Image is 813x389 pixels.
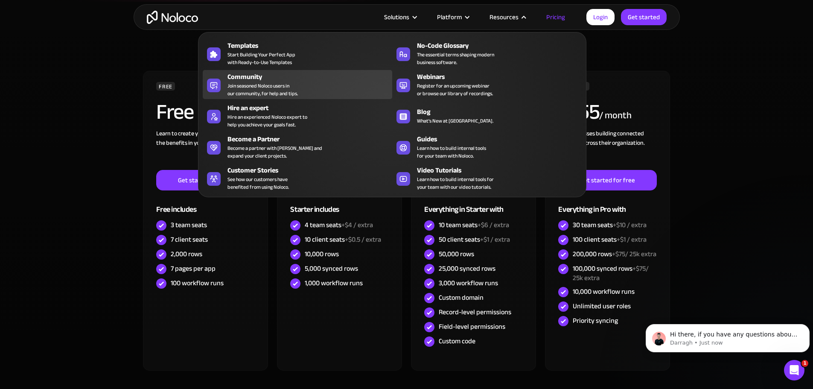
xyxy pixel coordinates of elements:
a: Get started for free [156,170,254,190]
div: FREE [156,82,175,91]
a: WebinarsRegister for an upcoming webinaror browse our library of recordings. [392,70,582,99]
div: 100,000 synced rows [573,264,656,283]
div: 3,000 workflow runs [439,278,498,288]
a: Get started for free [558,170,656,190]
div: Community [227,72,396,82]
div: 50,000 rows [439,249,474,259]
div: 10 client seats [305,235,381,244]
div: Platform [437,12,462,23]
div: 2,000 rows [171,249,202,259]
span: +$4 / extra [341,219,373,231]
div: Video Tutorials [417,165,586,175]
div: 7 pages per app [171,264,216,273]
div: Everything in Starter with [424,190,522,218]
span: Join seasoned Noloco users in our community, for help and tips. [227,82,298,97]
div: 200,000 rows [573,249,656,259]
div: Starter includes [290,190,388,218]
a: No-Code GlossaryThe essential terms shaping modernbusiness software. [392,39,582,68]
div: Custom code [439,336,475,346]
div: For businesses building connected solutions across their organization. ‍ [558,129,656,170]
div: Platform [426,12,479,23]
span: See how our customers have benefited from using Noloco. [227,175,289,191]
a: CommunityJoin seasoned Noloco users inour community, for help and tips. [203,70,392,99]
div: 5,000 synced rows [305,264,358,273]
nav: Resources [198,20,586,197]
span: 1 [801,360,808,367]
a: Login [586,9,615,25]
div: No-Code Glossary [417,41,586,51]
a: BlogWhat's New at [GEOGRAPHIC_DATA]. [392,101,582,130]
div: Field-level permissions [439,322,505,331]
div: Everything in Pro with [558,190,656,218]
div: Learn to create your first app and see the benefits in your team ‍ [156,129,254,170]
a: Hire an expertHire an experienced Noloco expert tohelp you achieve your goals fast. [203,101,392,130]
a: home [147,11,198,24]
iframe: Intercom live chat [784,360,804,380]
div: Custom domain [439,293,484,302]
div: 100 client seats [573,235,647,244]
span: +$0.5 / extra [345,233,381,246]
span: +$6 / extra [478,219,509,231]
a: Pricing [536,12,576,23]
div: 50 client seats [439,235,510,244]
div: Guides [417,134,586,144]
a: TemplatesStart Building Your Perfect Appwith Ready-to-Use Templates [203,39,392,68]
div: 10 team seats [439,220,509,230]
div: Free includes [156,190,254,218]
div: 1,000 workflow runs [305,278,363,288]
div: Customer Stories [227,165,396,175]
div: 30 team seats [573,220,647,230]
div: Templates [227,41,396,51]
div: Solutions [384,12,409,23]
div: Blog [417,107,586,117]
span: +$1 / extra [617,233,647,246]
div: 100 workflow runs [171,278,224,288]
span: Start Building Your Perfect App with Ready-to-Use Templates [227,51,295,66]
div: 3 team seats [171,220,207,230]
div: Become a partner with [PERSON_NAME] and expand your client projects. [227,144,322,160]
a: Customer StoriesSee how our customers havebenefited from using Noloco. [203,164,392,193]
a: Video TutorialsLearn how to build internal tools foryour team with our video tutorials. [392,164,582,193]
span: Learn how to build internal tools for your team with Noloco. [417,144,486,160]
div: 4 team seats [305,220,373,230]
div: 10,000 rows [305,249,339,259]
div: Hire an experienced Noloco expert to help you achieve your goals fast. [227,113,307,129]
span: Learn how to build internal tools for your team with our video tutorials. [417,175,494,191]
iframe: Intercom notifications message [642,306,813,366]
span: What's New at [GEOGRAPHIC_DATA]. [417,117,493,125]
div: Unlimited user roles [573,301,631,311]
div: 25,000 synced rows [439,264,495,273]
div: Become a Partner [227,134,396,144]
div: Hire an expert [227,103,396,113]
span: +$1 / extra [480,233,510,246]
div: Solutions [373,12,426,23]
a: GuidesLearn how to build internal toolsfor your team with Noloco. [392,132,582,161]
h2: Free [156,101,193,123]
div: Resources [490,12,519,23]
span: +$75/ 25k extra [612,248,656,260]
a: Become a PartnerBecome a partner with [PERSON_NAME] andexpand your client projects. [203,132,392,161]
span: Register for an upcoming webinar or browse our library of recordings. [417,82,493,97]
div: Resources [479,12,536,23]
div: / month [599,109,631,123]
div: Record-level permissions [439,307,511,317]
div: Priority syncing [573,316,618,325]
div: Webinars [417,72,586,82]
span: +$75/ 25k extra [573,262,649,284]
div: 7 client seats [171,235,208,244]
a: Get started [621,9,667,25]
div: 10,000 workflow runs [573,287,635,296]
span: The essential terms shaping modern business software. [417,51,494,66]
span: +$10 / extra [613,219,647,231]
